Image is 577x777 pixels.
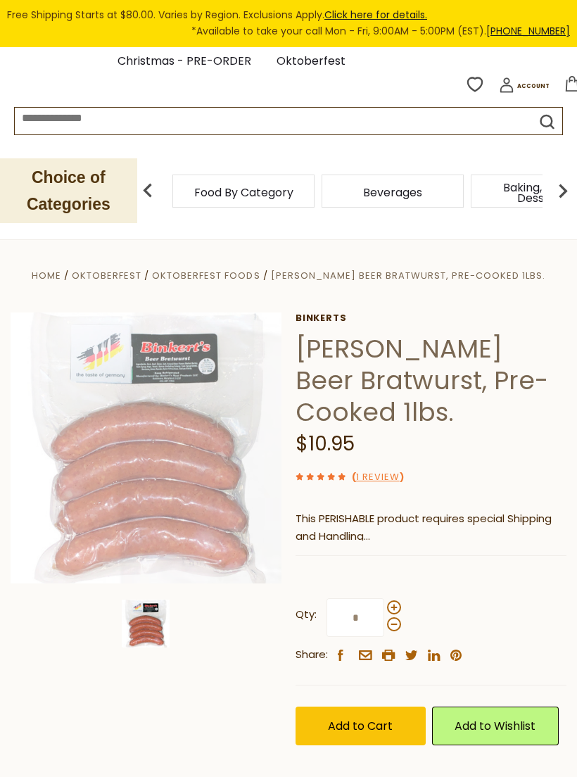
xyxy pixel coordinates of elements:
a: Christmas - PRE-ORDER [118,52,251,71]
span: ( ) [352,470,404,484]
a: Oktoberfest Foods [152,269,260,282]
p: This PERISHABLE product requires special Shipping and Handling [296,510,566,545]
img: Binkert's Beer Bratwurst, Pre-Cooked 1lbs. [122,600,170,647]
img: Binkert's Beer Bratwurst, Pre-Cooked 1lbs. [11,312,281,583]
span: *Available to take your call Mon - Fri, 9:00AM - 5:00PM (EST). [191,23,570,39]
a: Click here for details. [324,8,427,22]
input: Qty: [326,598,384,637]
strong: Qty: [296,606,317,624]
span: Add to Cart [328,718,393,734]
a: Oktoberfest [277,52,345,71]
a: Oktoberfest [72,269,141,282]
a: [PHONE_NUMBER] [486,24,570,38]
img: previous arrow [134,177,162,205]
h1: [PERSON_NAME] Beer Bratwurst, Pre-Cooked 1lbs. [296,333,566,428]
span: Account [517,82,550,90]
img: next arrow [549,177,577,205]
a: 1 Review [356,470,400,485]
span: Share: [296,646,328,664]
a: Binkerts [296,312,566,324]
a: Home [32,269,61,282]
a: Food By Category [194,187,293,198]
a: Add to Wishlist [432,707,559,745]
a: Account [499,77,550,98]
a: Beverages [363,187,422,198]
button: Add to Cart [296,707,426,745]
div: Free Shipping Starts at $80.00. Varies by Region. Exclusions Apply. [7,7,570,40]
span: $10.95 [296,430,355,457]
a: [PERSON_NAME] Beer Bratwurst, Pre-Cooked 1lbs. [271,269,545,282]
